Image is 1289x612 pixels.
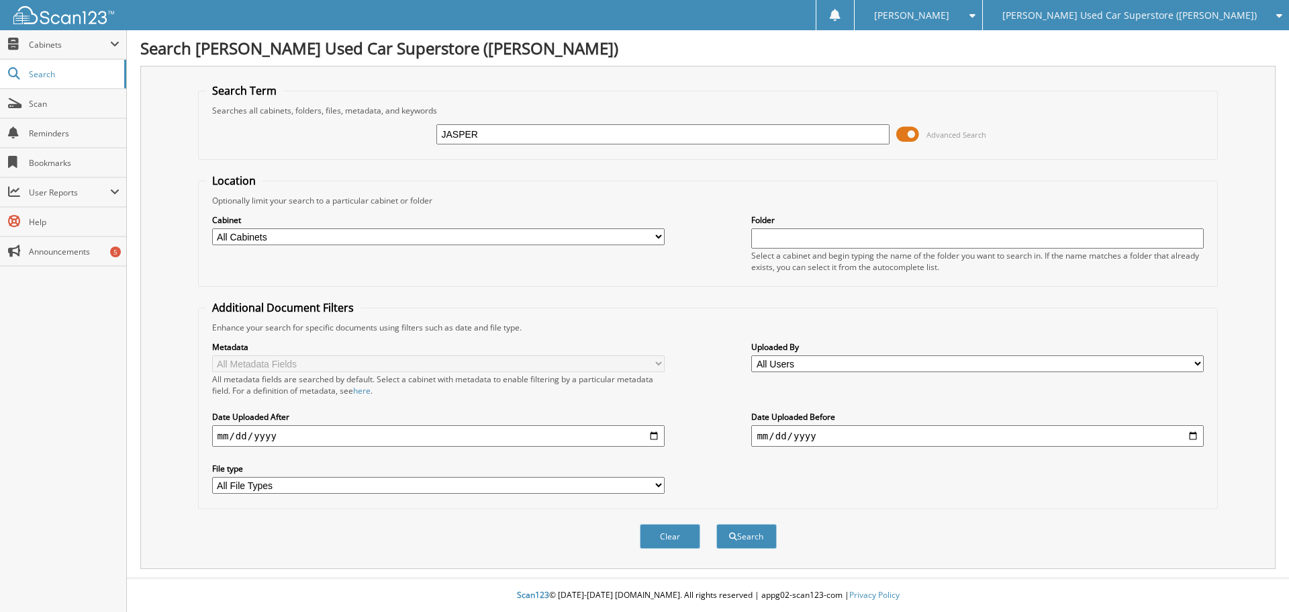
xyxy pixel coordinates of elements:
[205,105,1211,116] div: Searches all cabinets, folders, files, metadata, and keywords
[874,11,949,19] span: [PERSON_NAME]
[517,589,549,601] span: Scan123
[140,37,1276,59] h1: Search [PERSON_NAME] Used Car Superstore ([PERSON_NAME])
[29,157,120,169] span: Bookmarks
[29,246,120,257] span: Announcements
[751,411,1204,423] label: Date Uploaded Before
[751,250,1204,273] div: Select a cabinet and begin typing the name of the folder you want to search in. If the name match...
[212,341,665,353] label: Metadata
[212,411,665,423] label: Date Uploaded After
[751,341,1204,353] label: Uploaded By
[205,83,283,98] legend: Search Term
[29,128,120,139] span: Reminders
[127,579,1289,612] div: © [DATE]-[DATE] [DOMAIN_NAME]. All rights reserved | appg02-scan123-com |
[1002,11,1257,19] span: [PERSON_NAME] Used Car Superstore ([PERSON_NAME])
[205,322,1211,333] div: Enhance your search for specific documents using filters such as date and file type.
[29,69,117,80] span: Search
[212,374,665,396] div: All metadata fields are searched by default. Select a cabinet with metadata to enable filtering b...
[29,187,110,198] span: User Reports
[212,463,665,474] label: File type
[751,214,1204,226] label: Folder
[1222,548,1289,612] iframe: Chat Widget
[353,385,371,396] a: here
[29,39,110,50] span: Cabinets
[716,524,777,549] button: Search
[751,425,1204,447] input: end
[29,216,120,228] span: Help
[640,524,700,549] button: Clear
[849,589,900,601] a: Privacy Policy
[205,173,262,188] legend: Location
[205,300,361,315] legend: Additional Document Filters
[926,130,986,140] span: Advanced Search
[29,98,120,110] span: Scan
[212,214,665,226] label: Cabinet
[205,195,1211,206] div: Optionally limit your search to a particular cabinet or folder
[212,425,665,447] input: start
[13,6,114,24] img: scan123-logo-white.svg
[110,247,121,257] div: 5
